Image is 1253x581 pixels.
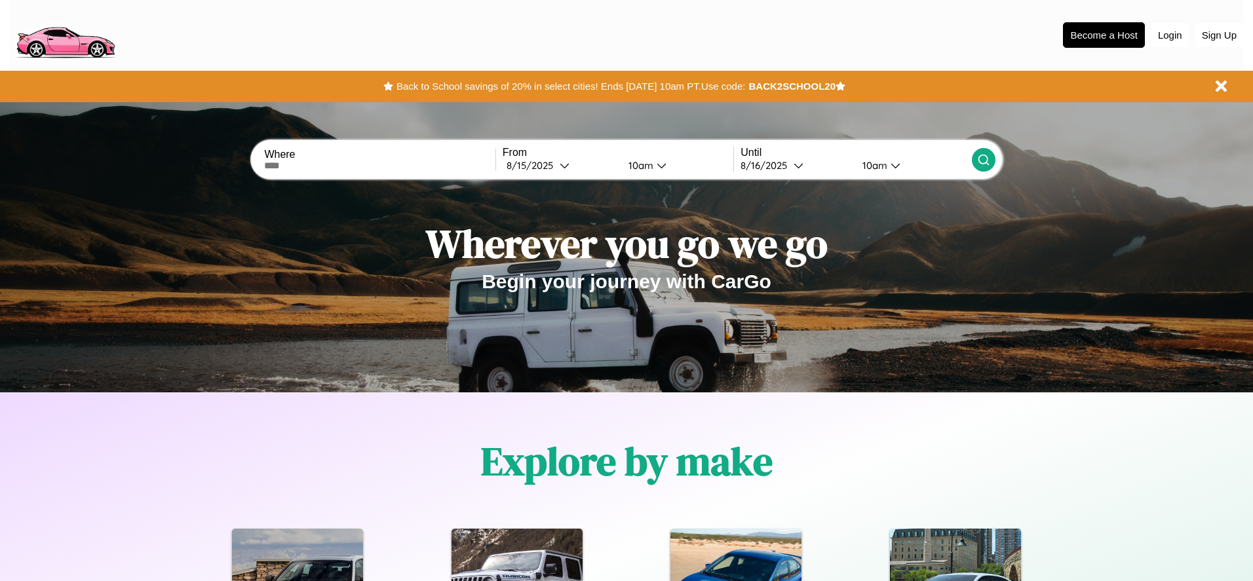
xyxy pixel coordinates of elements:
button: Become a Host [1063,22,1145,48]
button: Back to School savings of 20% in select cities! Ends [DATE] 10am PT.Use code: [393,77,748,96]
label: Where [264,149,495,160]
button: 8/15/2025 [503,159,618,172]
label: Until [741,147,971,159]
div: 8 / 15 / 2025 [507,159,560,172]
button: 10am [618,159,733,172]
button: Sign Up [1195,23,1243,47]
label: From [503,147,733,159]
button: Login [1151,23,1189,47]
h1: Explore by make [481,434,773,488]
button: 10am [852,159,971,172]
b: BACK2SCHOOL20 [748,81,836,92]
img: logo [10,7,121,62]
div: 10am [622,159,657,172]
div: 8 / 16 / 2025 [741,159,794,172]
div: 10am [856,159,891,172]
